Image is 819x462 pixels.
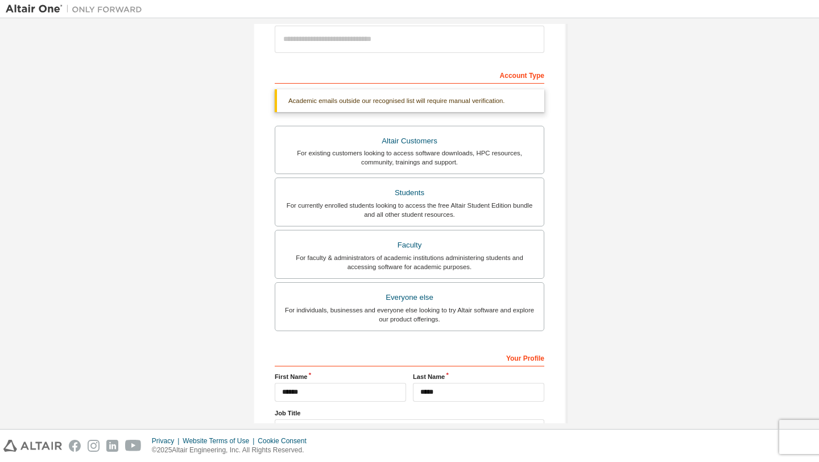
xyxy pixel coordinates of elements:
[282,185,537,201] div: Students
[275,372,406,381] label: First Name
[152,445,313,455] p: © 2025 Altair Engineering, Inc. All Rights Reserved.
[69,440,81,452] img: facebook.svg
[6,3,148,15] img: Altair One
[282,201,537,219] div: For currently enrolled students looking to access the free Altair Student Edition bundle and all ...
[106,440,118,452] img: linkedin.svg
[282,148,537,167] div: For existing customers looking to access software downloads, HPC resources, community, trainings ...
[125,440,142,452] img: youtube.svg
[88,440,100,452] img: instagram.svg
[3,440,62,452] img: altair_logo.svg
[258,436,313,445] div: Cookie Consent
[413,372,544,381] label: Last Name
[275,409,544,418] label: Job Title
[183,436,258,445] div: Website Terms of Use
[282,306,537,324] div: For individuals, businesses and everyone else looking to try Altair software and explore our prod...
[282,290,537,306] div: Everyone else
[282,133,537,149] div: Altair Customers
[275,89,544,112] div: Academic emails outside our recognised list will require manual verification.
[282,237,537,253] div: Faculty
[275,348,544,366] div: Your Profile
[282,253,537,271] div: For faculty & administrators of academic institutions administering students and accessing softwa...
[152,436,183,445] div: Privacy
[275,65,544,84] div: Account Type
